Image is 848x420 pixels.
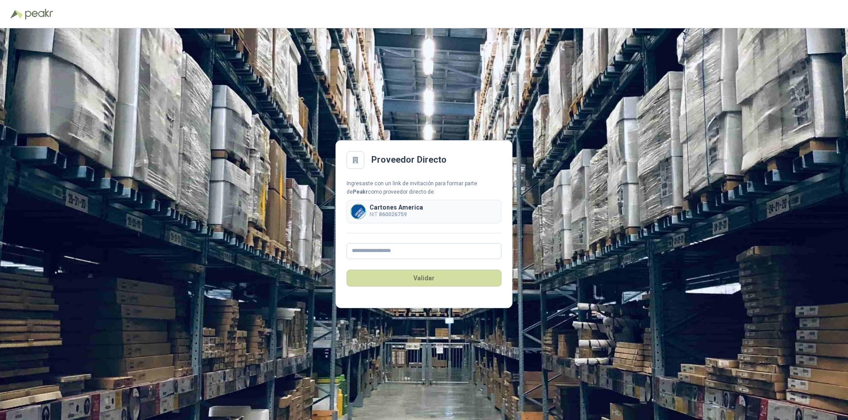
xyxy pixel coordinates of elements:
[347,270,501,286] button: Validar
[370,204,423,210] p: Cartones America
[11,10,23,19] img: Logo
[379,211,407,218] b: 860026759
[347,179,501,196] div: Ingresaste con un link de invitación para formar parte de como proveedor directo de:
[353,189,368,195] b: Peakr
[351,204,366,219] img: Company Logo
[371,153,447,167] h2: Proveedor Directo
[25,9,53,19] img: Peakr
[370,210,423,219] p: NIT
